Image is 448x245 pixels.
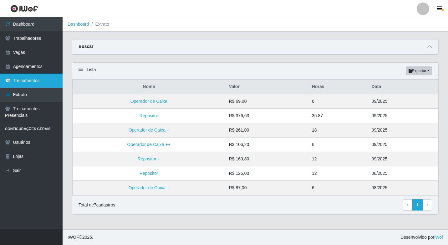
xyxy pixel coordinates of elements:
[308,181,368,195] td: 6
[79,44,93,49] strong: Buscar
[368,166,438,181] td: 08/2025
[308,109,368,123] td: 35.87
[79,202,116,208] p: Total de 7 cadastros.
[129,185,169,190] a: Operador de Caixa +
[63,17,448,32] nav: breadcrumb
[225,152,308,166] td: R$ 160,80
[225,94,308,109] td: R$ 69,00
[68,22,89,27] a: Dashboard
[225,109,308,123] td: R$ 376,63
[368,123,438,138] td: 09/2025
[72,63,438,79] div: Lista
[403,199,432,211] nav: pagination
[225,181,308,195] td: R$ 87,00
[400,234,443,241] span: Desenvolvido por
[68,234,93,241] span: © 2025 .
[368,152,438,166] td: 09/2025
[368,94,438,109] td: 09/2025
[225,138,308,152] td: R$ 106,20
[434,235,443,240] a: iWof
[225,166,308,181] td: R$ 126,00
[89,21,109,28] li: Extrato
[368,109,438,123] td: 09/2025
[308,80,368,94] th: Horas
[138,156,160,161] a: Repositor +
[308,166,368,181] td: 12
[129,128,169,133] a: Operador de Caixa +
[308,138,368,152] td: 6
[68,235,79,240] span: IWOF
[130,99,167,104] a: Operador de Caixa
[225,123,308,138] td: R$ 261,00
[308,152,368,166] td: 12
[407,202,409,207] span: ‹
[368,80,438,94] th: Data
[140,171,158,176] a: Repositor
[368,181,438,195] td: 08/2025
[308,94,368,109] td: 6
[140,113,158,118] a: Repositor
[406,66,432,75] button: Exportar
[308,123,368,138] td: 18
[10,5,38,13] img: CoreUI Logo
[127,142,171,147] a: Operador de Caixa ++
[422,199,432,211] a: Next
[225,80,308,94] th: Valor
[403,199,413,211] a: Previous
[368,138,438,152] td: 09/2025
[73,80,225,94] th: Nome
[412,199,423,211] a: 1
[426,202,428,207] span: ›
